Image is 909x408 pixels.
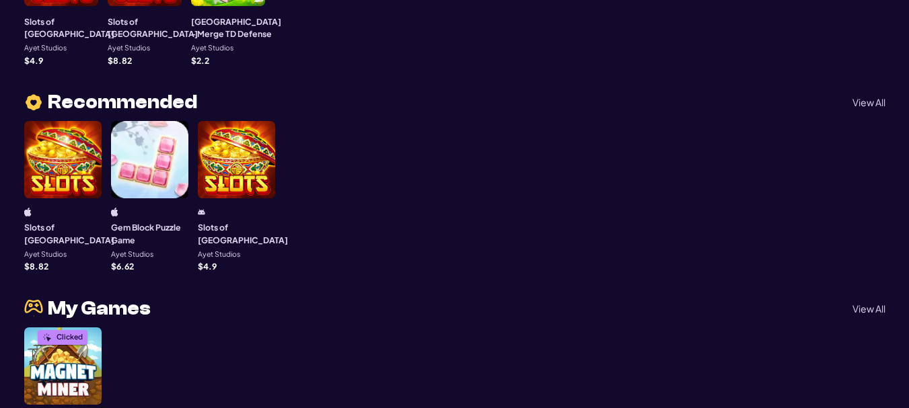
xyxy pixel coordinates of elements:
[191,56,209,65] p: $ 2.2
[198,208,205,216] img: android
[111,262,134,270] p: $ 6.62
[24,93,43,112] img: heart
[24,44,67,52] p: Ayet Studios
[24,299,43,317] img: money
[108,56,132,65] p: $ 8.82
[111,208,118,216] img: ios
[24,15,114,40] h3: Slots of [GEOGRAPHIC_DATA]
[111,221,188,246] h3: Gem Block Puzzle Game
[198,262,217,270] p: $ 4.9
[57,333,83,341] div: Clicked
[48,299,151,318] span: My Games
[108,15,198,40] h3: Slots of [GEOGRAPHIC_DATA]
[111,251,153,258] p: Ayet Studios
[191,44,233,52] p: Ayet Studios
[48,93,197,112] span: Recommended
[108,44,150,52] p: Ayet Studios
[24,221,114,246] h3: Slots of [GEOGRAPHIC_DATA]
[198,251,240,258] p: Ayet Studios
[852,97,885,107] p: View All
[198,221,288,246] h3: Slots of [GEOGRAPHIC_DATA]
[24,262,48,270] p: $ 8.82
[191,15,281,40] h3: [GEOGRAPHIC_DATA] - Merge TD Defense
[24,251,67,258] p: Ayet Studios
[24,208,32,216] img: ios
[24,56,43,65] p: $ 4.9
[42,333,52,342] img: Clicked
[852,304,885,313] p: View All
